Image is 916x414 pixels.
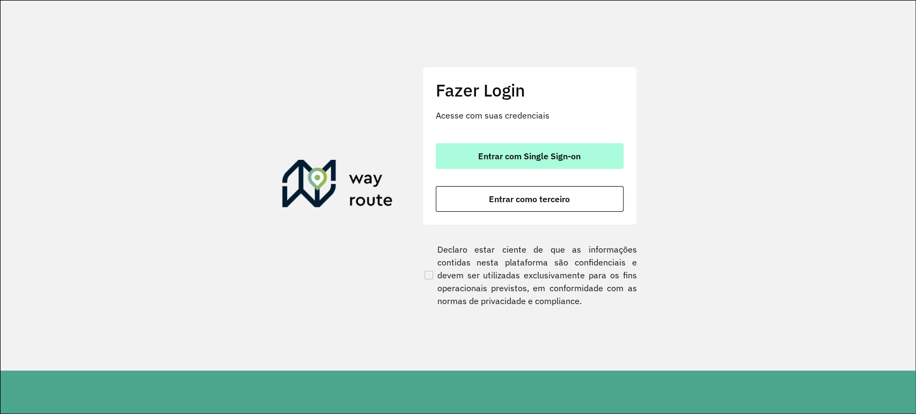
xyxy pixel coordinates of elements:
[422,243,637,307] label: Declaro estar ciente de que as informações contidas nesta plataforma são confidenciais e devem se...
[489,195,570,203] span: Entrar como terceiro
[436,143,624,169] button: button
[436,109,624,122] p: Acesse com suas credenciais
[282,160,393,211] img: Roteirizador AmbevTech
[478,152,581,160] span: Entrar com Single Sign-on
[436,186,624,212] button: button
[436,80,624,100] h2: Fazer Login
